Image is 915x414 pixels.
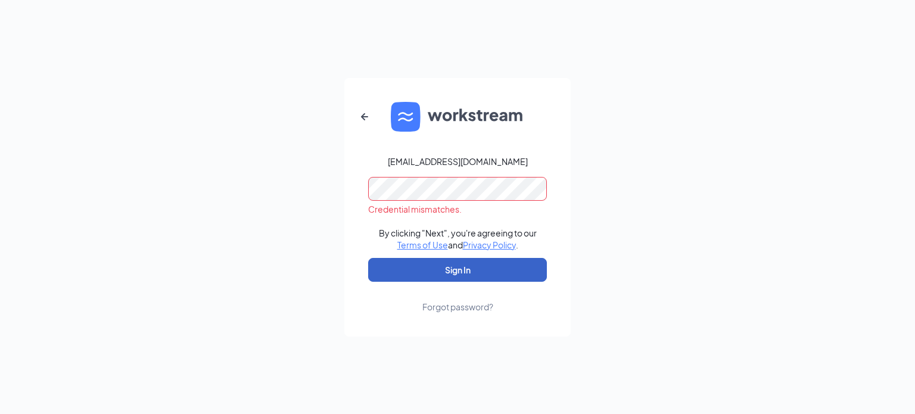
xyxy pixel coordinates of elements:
[391,102,524,132] img: WS logo and Workstream text
[350,102,379,131] button: ArrowLeftNew
[357,110,372,124] svg: ArrowLeftNew
[422,282,493,313] a: Forgot password?
[368,258,547,282] button: Sign In
[397,239,448,250] a: Terms of Use
[463,239,516,250] a: Privacy Policy
[388,155,528,167] div: [EMAIL_ADDRESS][DOMAIN_NAME]
[368,203,547,215] div: Credential mismatches.
[422,301,493,313] div: Forgot password?
[379,227,537,251] div: By clicking "Next", you're agreeing to our and .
